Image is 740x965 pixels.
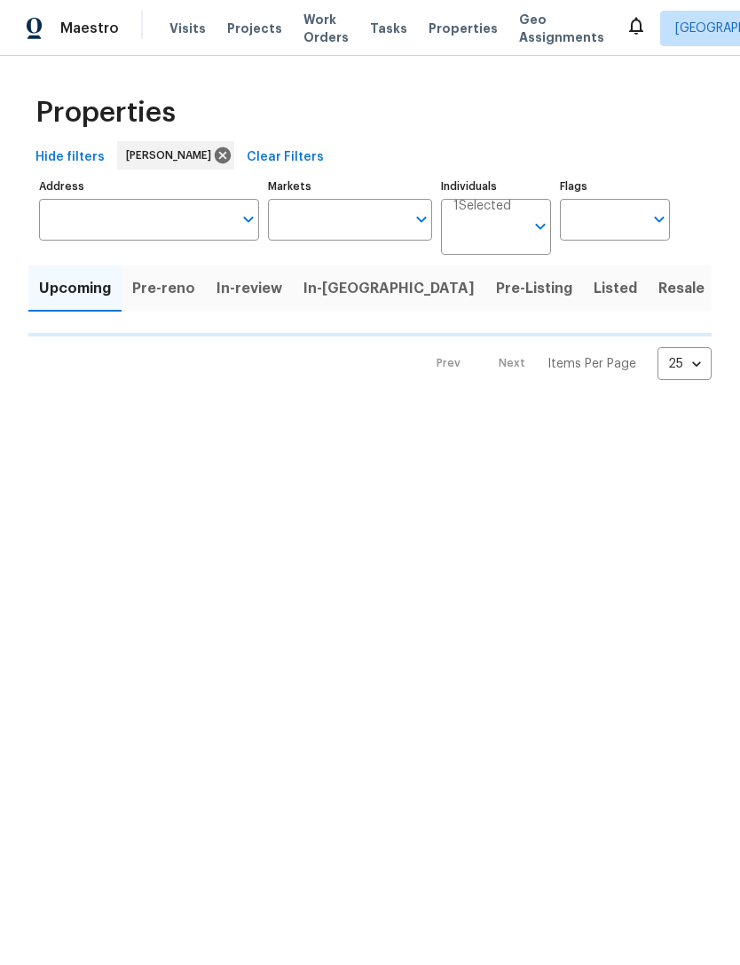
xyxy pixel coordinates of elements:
[117,141,234,170] div: [PERSON_NAME]
[420,347,712,380] nav: Pagination Navigation
[240,141,331,174] button: Clear Filters
[453,199,511,214] span: 1 Selected
[132,276,195,301] span: Pre-reno
[28,141,112,174] button: Hide filters
[547,355,636,373] p: Items Per Page
[370,22,407,35] span: Tasks
[39,181,259,192] label: Address
[35,104,176,122] span: Properties
[409,207,434,232] button: Open
[126,146,218,164] span: [PERSON_NAME]
[658,276,705,301] span: Resale
[169,20,206,37] span: Visits
[227,20,282,37] span: Projects
[60,20,119,37] span: Maestro
[303,276,475,301] span: In-[GEOGRAPHIC_DATA]
[247,146,324,169] span: Clear Filters
[496,276,572,301] span: Pre-Listing
[268,181,433,192] label: Markets
[647,207,672,232] button: Open
[594,276,637,301] span: Listed
[35,146,105,169] span: Hide filters
[528,214,553,239] button: Open
[303,11,349,46] span: Work Orders
[39,276,111,301] span: Upcoming
[560,181,670,192] label: Flags
[216,276,282,301] span: In-review
[236,207,261,232] button: Open
[429,20,498,37] span: Properties
[657,341,712,387] div: 25
[519,11,604,46] span: Geo Assignments
[441,181,551,192] label: Individuals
